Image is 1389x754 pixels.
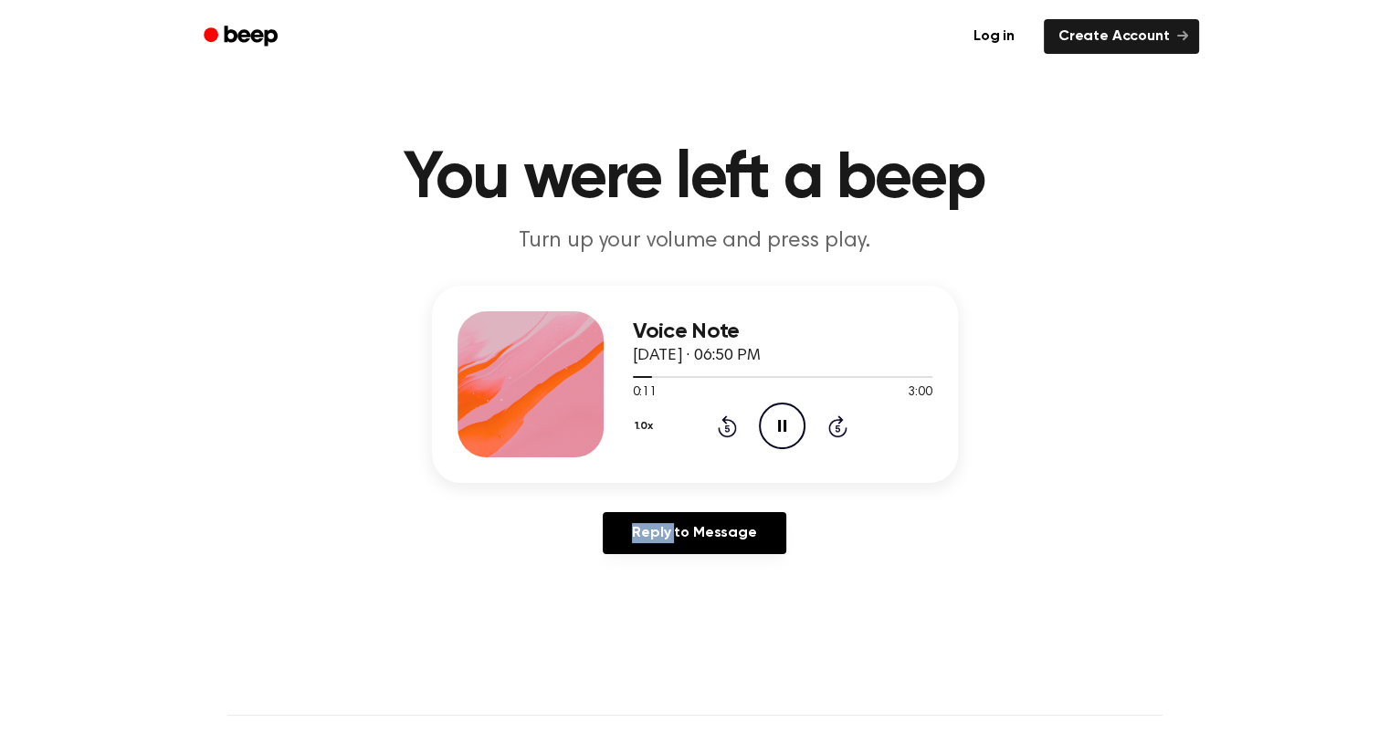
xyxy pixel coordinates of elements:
[633,383,657,403] span: 0:11
[227,146,1163,212] h1: You were left a beep
[603,512,785,554] a: Reply to Message
[1044,19,1199,54] a: Create Account
[191,19,294,55] a: Beep
[955,16,1033,58] a: Log in
[633,348,761,364] span: [DATE] · 06:50 PM
[908,383,931,403] span: 3:00
[633,411,660,442] button: 1.0x
[633,319,932,344] h3: Voice Note
[344,226,1046,257] p: Turn up your volume and press play.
